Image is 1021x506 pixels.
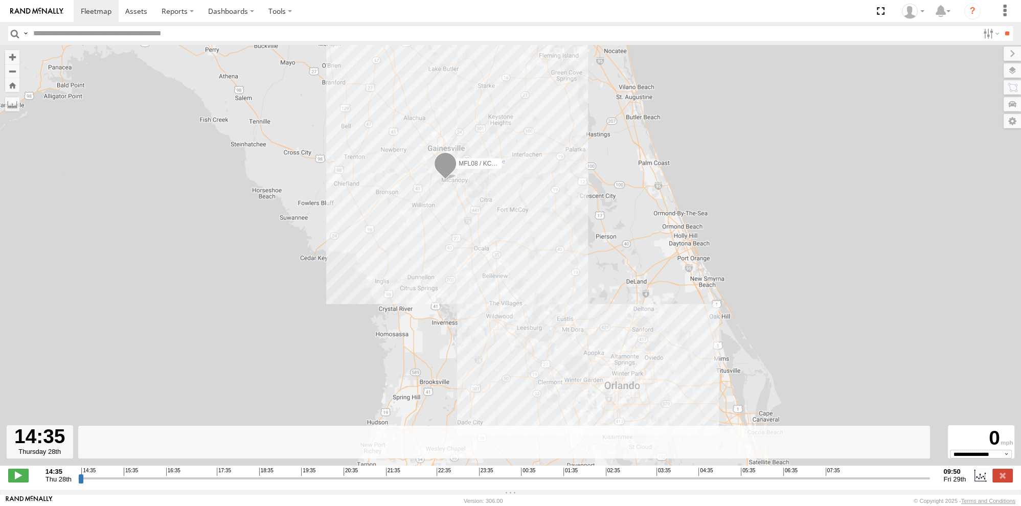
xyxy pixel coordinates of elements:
[166,468,180,476] span: 16:35
[344,468,358,476] span: 20:35
[21,26,30,41] label: Search Query
[961,498,1015,504] a: Terms and Conditions
[459,160,512,168] span: MFL08 / KC008985
[479,468,493,476] span: 23:35
[964,3,981,19] i: ?
[943,468,966,475] strong: 09:50
[5,50,19,64] button: Zoom in
[6,496,53,506] a: Visit our Website
[301,468,315,476] span: 19:35
[606,468,620,476] span: 02:35
[898,4,928,19] div: TOM WINIKUS
[914,498,1015,504] div: © Copyright 2025 -
[698,468,713,476] span: 04:35
[992,469,1013,482] label: Close
[81,468,96,476] span: 14:35
[259,468,274,476] span: 18:35
[741,468,755,476] span: 05:35
[464,498,503,504] div: Version: 306.00
[521,468,535,476] span: 00:35
[5,64,19,78] button: Zoom out
[8,469,29,482] label: Play/Stop
[386,468,400,476] span: 21:35
[1004,114,1021,128] label: Map Settings
[949,427,1013,450] div: 0
[217,468,231,476] span: 17:35
[943,475,966,483] span: Fri 29th Aug 2025
[46,475,72,483] span: Thu 28th Aug 2025
[5,97,19,111] label: Measure
[124,468,138,476] span: 15:35
[979,26,1001,41] label: Search Filter Options
[563,468,578,476] span: 01:35
[10,8,63,15] img: rand-logo.svg
[826,468,840,476] span: 07:35
[656,468,671,476] span: 03:35
[5,78,19,92] button: Zoom Home
[783,468,798,476] span: 06:35
[46,468,72,475] strong: 14:35
[437,468,451,476] span: 22:35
